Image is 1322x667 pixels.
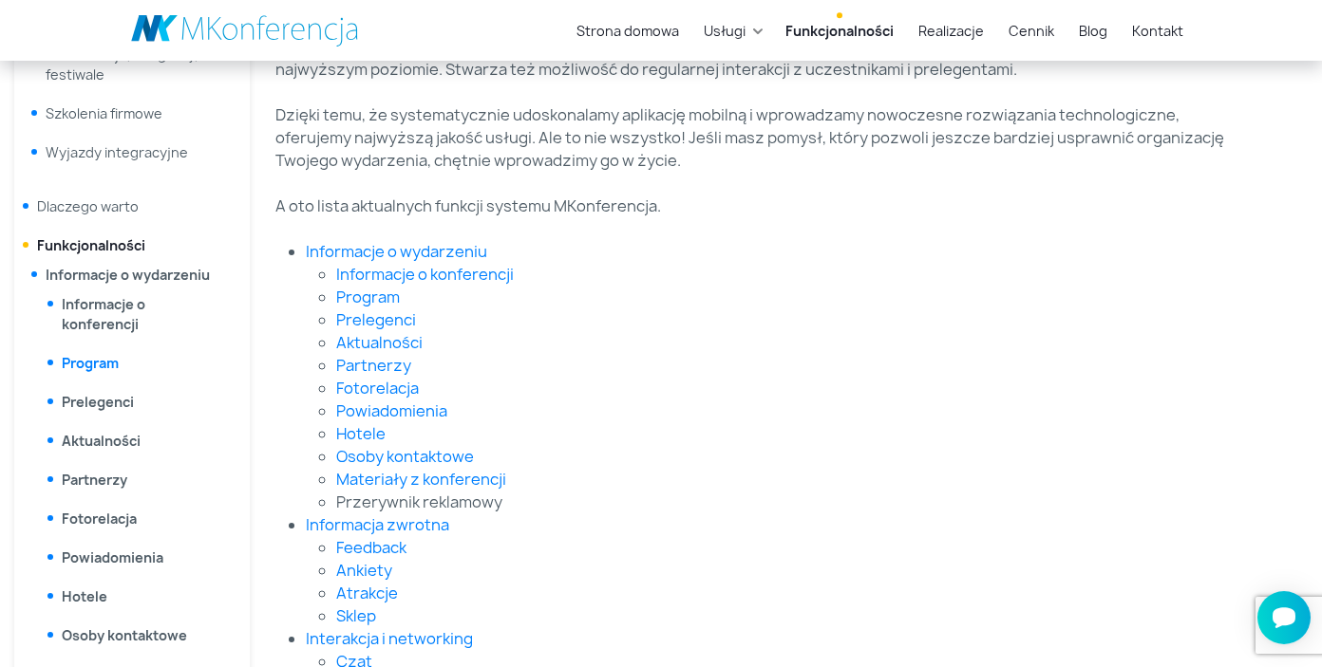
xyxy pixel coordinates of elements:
a: Prelegenci [62,393,134,411]
p: A oto lista aktualnych funkcji systemu MKonferencja. [275,195,1244,217]
a: Realizacje [911,13,991,48]
a: Dlaczego warto [37,197,139,215]
a: Blog [1071,13,1115,48]
a: Osoby kontaktowe [62,626,187,644]
a: Informacje o konferencji [62,295,145,333]
a: Cennik [1001,13,1062,48]
a: Kontakt [1124,13,1191,48]
a: Wyjazdy integracyjne [46,143,188,161]
a: Program [336,287,400,307]
a: Prelegenci [336,309,416,330]
a: Powiadomienia [336,400,447,421]
a: Feedback [336,537,406,558]
a: Fotorelacja [336,378,419,398]
a: Program [62,354,119,372]
a: Sklep [336,605,376,626]
a: Hotele [336,423,386,444]
a: Partnerzy [62,471,127,489]
a: Informacje o konferencji [336,264,514,285]
a: Aktualności [62,432,141,450]
a: Ankiety [336,560,392,581]
iframe: Smartsupp widget button [1257,591,1311,644]
a: Funkcjonalności [37,236,145,254]
a: Aktualności [336,332,423,353]
a: Informacje o wydarzeniu [306,241,487,262]
a: Informacje o wydarzeniu [46,266,210,284]
a: Partnerzy [336,355,411,376]
a: Atrakcje [336,583,398,603]
a: Powiadomienia [62,548,163,566]
a: Szkolenia firmowe [46,104,162,122]
a: Hotele [62,587,107,605]
p: Dzięki temu, że systematycznie udoskonalamy aplikację mobilną i wprowadzamy nowoczesne rozwiązani... [275,103,1244,172]
a: Usługi [696,13,753,48]
li: Przerywnik reklamowy [336,491,1244,513]
a: Fotorelacja [62,510,137,528]
a: Osoby kontaktowe [336,446,474,467]
a: Informacja zwrotna [306,514,449,535]
a: Funkcjonalności [778,13,901,48]
a: Materiały z konferencji [336,469,506,490]
a: Interakcja i networking [306,628,473,649]
a: Strona domowa [569,13,687,48]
